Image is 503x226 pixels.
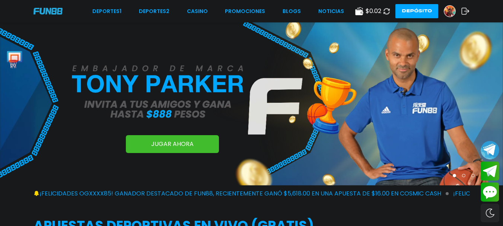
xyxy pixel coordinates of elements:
[444,5,461,17] a: Avatar
[39,189,449,198] span: ¡FELICIDADES ogxxxx85! GANADOR DESTACADO DE FUN88, RECIENTEMENTE GANÓ $5,618.00 EN UNA APUESTA DE...
[187,7,208,15] a: CASINO
[318,7,344,15] a: NOTICIAS
[444,6,455,17] img: Avatar
[395,4,438,18] button: Depósito
[34,8,63,14] img: Company Logo
[481,140,499,160] button: Join telegram channel
[481,182,499,202] button: Contact customer service
[139,7,169,15] a: Deportes2
[481,162,499,181] button: Join telegram
[225,7,265,15] a: Promociones
[366,7,381,16] span: $ 0.02
[481,204,499,222] div: Switch theme
[126,135,219,153] a: JUGAR AHORA
[92,7,121,15] a: Deportes1
[283,7,301,15] a: BLOGS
